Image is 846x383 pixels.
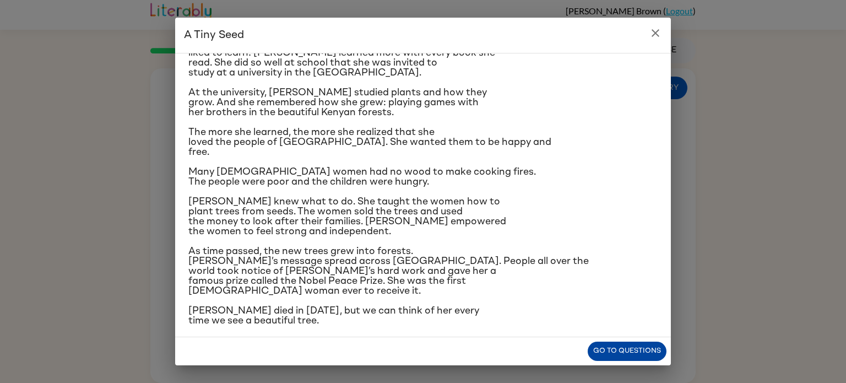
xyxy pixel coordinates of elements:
span: [PERSON_NAME] knew what to do. She taught the women how to plant trees from seeds. The women sold... [188,197,506,236]
button: Go to questions [588,342,666,361]
span: The more she learned, the more she realized that she loved the people of [GEOGRAPHIC_DATA]. She w... [188,127,551,157]
h2: A Tiny Seed [175,18,671,53]
button: close [644,22,666,44]
span: As time passed, the new trees grew into forests. [PERSON_NAME]’s message spread across [GEOGRAPHI... [188,246,589,296]
span: [PERSON_NAME] died in [DATE], but we can think of her every time we see a beautiful tree. [188,306,479,326]
span: Many [DEMOGRAPHIC_DATA] women had no wood to make cooking fires. The people were poor and the chi... [188,167,536,187]
span: At the university, [PERSON_NAME] studied plants and how they grow. And she remembered how she gre... [188,88,487,117]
